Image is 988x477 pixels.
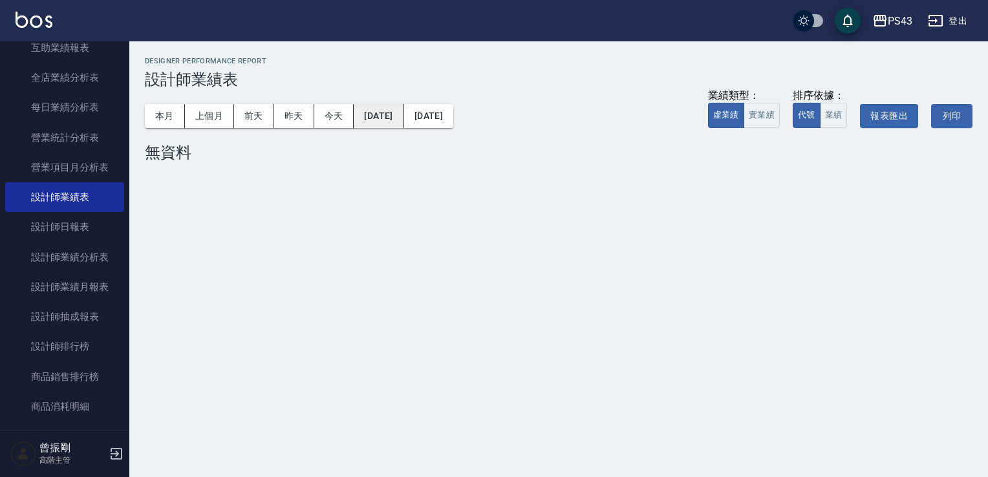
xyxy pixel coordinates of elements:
[5,153,124,182] a: 營業項目月分析表
[145,57,972,65] h2: Designer Performance Report
[39,454,105,466] p: 高階主管
[931,104,972,128] button: 列印
[10,441,36,467] img: Person
[5,272,124,302] a: 設計師業績月報表
[888,13,912,29] div: PS43
[145,104,185,128] button: 本月
[744,103,780,128] button: 實業績
[835,8,861,34] button: save
[5,421,124,451] a: 商品進銷貨報表
[860,104,918,128] button: 報表匯出
[5,212,124,242] a: 設計師日報表
[234,104,274,128] button: 前天
[404,104,453,128] button: [DATE]
[39,441,105,454] h5: 曾振剛
[314,104,354,128] button: 今天
[185,104,234,128] button: 上個月
[5,33,124,63] a: 互助業績報表
[5,123,124,153] a: 營業統計分析表
[5,182,124,212] a: 設計師業績表
[5,362,124,392] a: 商品銷售排行榜
[145,143,972,162] div: 無資料
[708,103,744,128] button: 虛業績
[867,8,918,34] button: PS43
[5,392,124,421] a: 商品消耗明細
[923,9,972,33] button: 登出
[354,104,403,128] button: [DATE]
[145,70,972,89] h3: 設計師業績表
[16,12,52,28] img: Logo
[5,92,124,122] a: 每日業績分析表
[793,103,821,128] button: 代號
[5,63,124,92] a: 全店業績分析表
[5,332,124,361] a: 設計師排行榜
[5,242,124,272] a: 設計師業績分析表
[793,89,848,103] div: 排序依據：
[820,103,848,128] button: 業績
[708,89,780,103] div: 業績類型：
[5,302,124,332] a: 設計師抽成報表
[274,104,314,128] button: 昨天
